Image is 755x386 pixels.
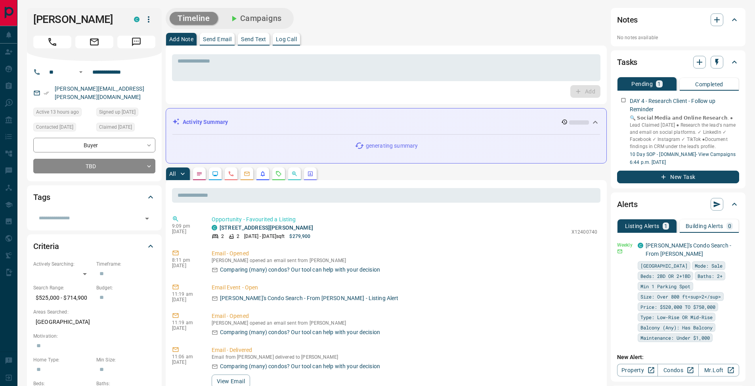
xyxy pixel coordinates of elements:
svg: Requests [275,171,282,177]
span: Claimed [DATE] [99,123,132,131]
p: [DATE] [172,229,200,234]
svg: Listing Alerts [260,171,266,177]
p: Search Range: [33,284,92,291]
p: [PERSON_NAME] opened an email sent from [PERSON_NAME] [212,320,597,326]
p: Areas Searched: [33,308,155,316]
span: Signed up [DATE] [99,108,136,116]
div: condos.ca [134,17,140,22]
svg: Email Verified [44,90,49,96]
p: 8:11 pm [172,257,200,263]
svg: Calls [228,171,234,177]
span: Price: $520,000 TO $750,000 [640,303,715,311]
p: Min Size: [96,356,155,363]
p: Listing Alerts [625,223,659,229]
p: 2 [221,233,224,240]
a: [PERSON_NAME][EMAIL_ADDRESS][PERSON_NAME][DOMAIN_NAME] [55,86,144,100]
h2: Criteria [33,240,59,253]
p: Budget: [96,284,155,291]
p: [DATE] [172,297,200,302]
p: Timeframe: [96,261,155,268]
p: [DATE] [172,359,200,365]
h1: [PERSON_NAME] [33,13,122,26]
p: 2 [237,233,239,240]
p: Add Note [169,36,193,42]
button: New Task [617,171,739,183]
svg: Agent Actions [307,171,313,177]
p: Email - Opened [212,312,597,320]
p: [DATE] [172,325,200,331]
p: Email - Delivered [212,346,597,354]
div: Tue Sep 09 2025 [96,108,155,119]
p: All [169,171,176,177]
p: 🔍 𝗦𝗼𝗰𝗶𝗮𝗹 𝗠𝗲𝗱𝗶𝗮 𝗮𝗻𝗱 𝗢𝗻𝗹𝗶𝗻𝗲 𝗥𝗲𝘀𝗲𝗮𝗿𝗰𝗵. ● Lead Claimed [DATE] ● Research the lead's name and email on... [630,114,739,150]
a: [PERSON_NAME]'s Condo Search - From [PERSON_NAME] [646,242,731,257]
p: Completed [695,82,723,87]
p: Motivation: [33,333,155,340]
p: Home Type: [33,356,92,363]
span: Maintenance: Under $1,000 [640,334,710,342]
div: Mon Sep 15 2025 [33,123,92,134]
button: Open [141,213,153,224]
svg: Emails [244,171,250,177]
h2: Alerts [617,198,638,211]
svg: Opportunities [291,171,298,177]
p: 9:09 pm [172,223,200,229]
p: Pending [631,81,653,87]
p: Comparing (many) condos? Our tool can help with your decision [220,266,380,274]
p: $525,000 - $714,900 [33,291,92,304]
button: Timeline [170,12,218,25]
p: 1 [664,223,667,229]
div: Activity Summary [172,115,600,129]
button: Campaigns [221,12,290,25]
p: Opportunity - Favourited a Listing [212,215,597,224]
p: Activity Summary [183,118,228,126]
p: [DATE] [172,263,200,268]
div: Criteria [33,237,155,256]
p: Email Event - Open [212,283,597,292]
div: Notes [617,10,739,29]
span: Mode: Sale [695,262,723,270]
p: No notes available [617,34,739,41]
p: Comparing (many) condos? Our tool can help with your decision [220,362,380,371]
p: 11:19 am [172,320,200,325]
p: X12400740 [572,228,597,236]
p: Send Email [203,36,231,42]
a: Mr.Loft [698,364,739,376]
span: Size: Over 800 ft<sup>2</sup> [640,293,721,300]
p: Comparing (many) condos? Our tool can help with your decision [220,328,380,337]
div: condos.ca [212,225,217,230]
span: Beds: 2BD OR 2+1BD [640,272,690,280]
p: 1 [658,81,661,87]
p: 11:06 am [172,354,200,359]
div: Tags [33,188,155,207]
button: Open [76,67,86,77]
span: Call [33,36,71,48]
span: [GEOGRAPHIC_DATA] [640,262,688,270]
div: Mon Sep 15 2025 [33,108,92,119]
p: Weekly [617,241,633,249]
span: Contacted [DATE] [36,123,73,131]
p: [PERSON_NAME] opened an email sent from [PERSON_NAME] [212,258,597,263]
p: Send Text [241,36,266,42]
svg: Email [617,249,623,254]
span: Message [117,36,155,48]
p: Actively Searching: [33,261,92,268]
div: TBD [33,159,155,173]
p: DAY 4 - Research Client - Follow up Reminder [630,97,739,114]
div: condos.ca [638,243,643,248]
p: generating summary [366,142,418,150]
p: New Alert: [617,353,739,361]
h2: Tags [33,191,50,203]
a: 10 Day SOP - [DOMAIN_NAME]- View Campaigns [630,152,736,157]
span: Min 1 Parking Spot [640,282,690,290]
div: Tasks [617,53,739,72]
a: [STREET_ADDRESS][PERSON_NAME] [220,224,313,231]
div: Alerts [617,195,739,214]
p: $279,900 [289,233,310,240]
span: Email [75,36,113,48]
p: Email - Opened [212,249,597,258]
svg: Lead Browsing Activity [212,171,218,177]
span: Type: Low-Rise OR Mid-Rise [640,313,713,321]
h2: Notes [617,13,638,26]
p: [GEOGRAPHIC_DATA] [33,316,155,329]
